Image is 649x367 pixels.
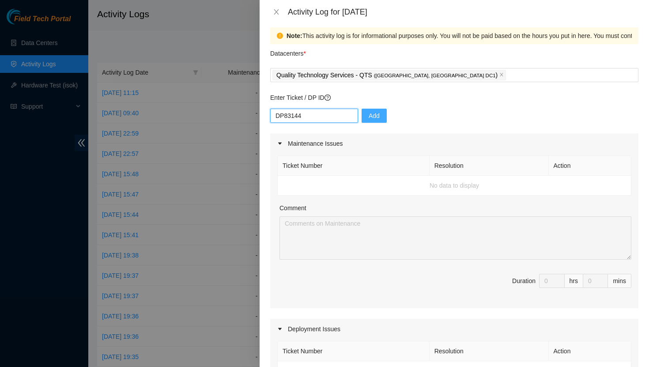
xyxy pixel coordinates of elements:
[270,93,638,102] p: Enter Ticket / DP ID
[277,33,283,39] span: exclamation-circle
[279,216,631,260] textarea: Comment
[565,274,583,288] div: hrs
[273,8,280,15] span: close
[499,72,504,78] span: close
[276,70,498,80] p: Quality Technology Services - QTS )
[277,141,283,146] span: caret-right
[549,156,631,176] th: Action
[288,7,638,17] div: Activity Log for [DATE]
[278,176,631,196] td: No data to display
[430,341,549,361] th: Resolution
[549,341,631,361] th: Action
[279,203,306,213] label: Comment
[362,109,387,123] button: Add
[430,156,549,176] th: Resolution
[277,326,283,332] span: caret-right
[270,8,283,16] button: Close
[270,133,638,154] div: Maintenance Issues
[270,319,638,339] div: Deployment Issues
[278,341,430,361] th: Ticket Number
[369,111,380,121] span: Add
[270,44,306,58] p: Datacenters
[512,276,536,286] div: Duration
[287,31,302,41] strong: Note:
[324,95,331,101] span: question-circle
[278,156,430,176] th: Ticket Number
[374,73,496,78] span: ( [GEOGRAPHIC_DATA], [GEOGRAPHIC_DATA] DC1
[608,274,631,288] div: mins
